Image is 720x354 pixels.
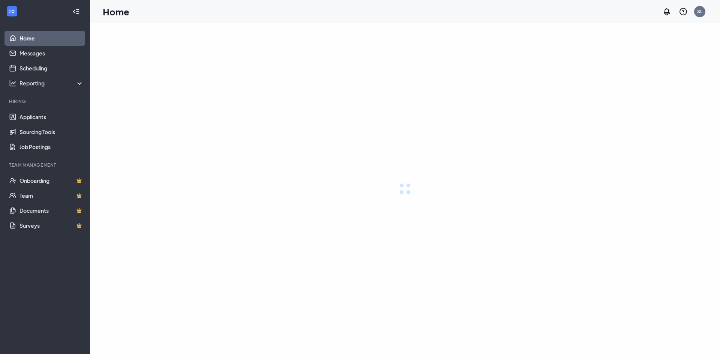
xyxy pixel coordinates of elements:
[9,98,82,105] div: Hiring
[19,31,84,46] a: Home
[697,8,702,15] div: SL
[8,7,16,15] svg: WorkstreamLogo
[679,7,688,16] svg: QuestionInfo
[19,203,84,218] a: DocumentsCrown
[9,162,82,168] div: Team Management
[19,173,84,188] a: OnboardingCrown
[19,188,84,203] a: TeamCrown
[19,109,84,124] a: Applicants
[72,8,80,15] svg: Collapse
[19,61,84,76] a: Scheduling
[662,7,671,16] svg: Notifications
[19,124,84,139] a: Sourcing Tools
[9,79,16,87] svg: Analysis
[19,79,84,87] div: Reporting
[19,46,84,61] a: Messages
[103,5,129,18] h1: Home
[19,139,84,154] a: Job Postings
[19,218,84,233] a: SurveysCrown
